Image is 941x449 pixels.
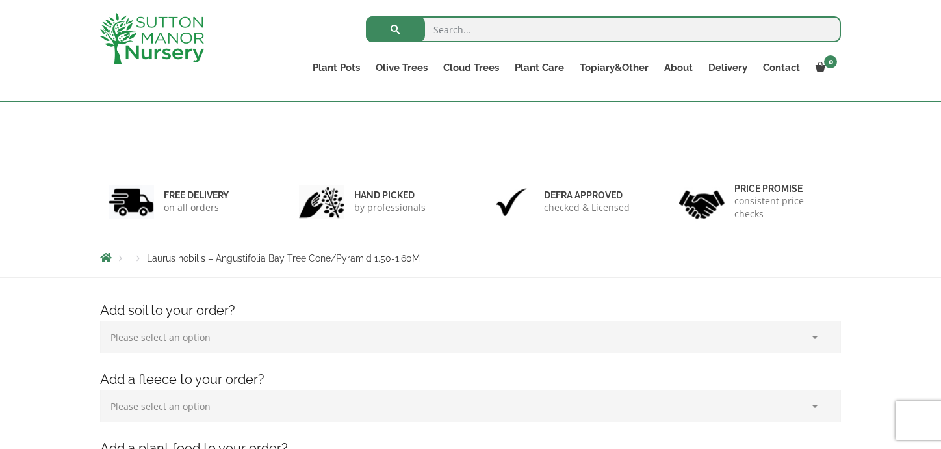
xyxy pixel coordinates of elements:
[755,59,808,77] a: Contact
[299,185,344,219] img: 2.jpg
[544,189,630,201] h6: Defra approved
[147,253,420,264] span: Laurus nobilis – Angustifolia Bay Tree Cone/Pyramid 1.50-1.60M
[701,59,755,77] a: Delivery
[824,55,837,68] span: 0
[100,252,841,263] nav: Breadcrumbs
[164,189,229,201] h6: FREE DELIVERY
[808,59,841,77] a: 0
[109,185,154,219] img: 1.jpg
[90,370,851,390] h4: Add a fleece to your order?
[679,182,725,222] img: 4.jpg
[489,185,534,219] img: 3.jpg
[100,13,204,64] img: logo
[368,59,435,77] a: Olive Trees
[656,59,701,77] a: About
[572,59,656,77] a: Topiary&Other
[507,59,572,77] a: Plant Care
[305,59,368,77] a: Plant Pots
[354,201,426,214] p: by professionals
[164,201,229,214] p: on all orders
[435,59,507,77] a: Cloud Trees
[90,301,851,321] h4: Add soil to your order?
[544,201,630,214] p: checked & Licensed
[734,183,833,195] h6: Price promise
[734,195,833,221] p: consistent price checks
[366,16,841,42] input: Search...
[354,189,426,201] h6: hand picked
